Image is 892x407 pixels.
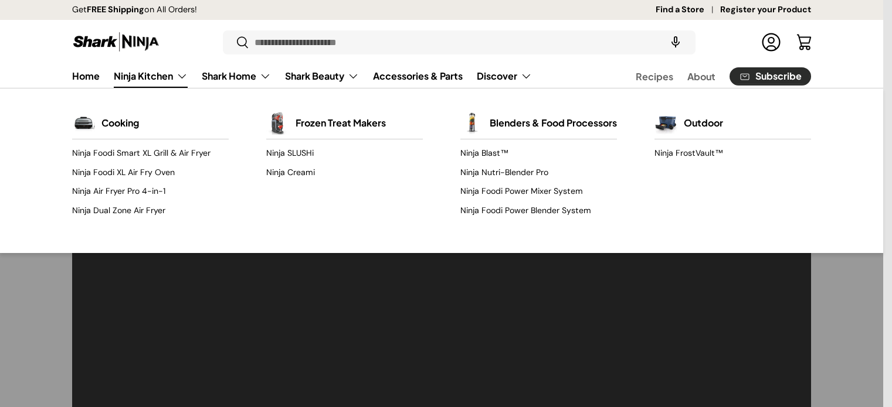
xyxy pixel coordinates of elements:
[470,64,539,88] summary: Discover
[657,29,694,55] speech-search-button: Search by voice
[755,71,802,81] span: Subscribe
[87,4,144,15] strong: FREE Shipping
[195,64,278,88] summary: Shark Home
[687,65,715,88] a: About
[656,4,720,16] a: Find a Store
[720,4,811,16] a: Register your Product
[72,64,532,88] nav: Primary
[278,64,366,88] summary: Shark Beauty
[72,4,197,16] p: Get on All Orders!
[285,64,359,88] a: Shark Beauty
[636,65,673,88] a: Recipes
[730,67,811,85] a: Subscribe
[477,64,532,88] a: Discover
[202,64,271,88] a: Shark Home
[373,64,463,87] a: Accessories & Parts
[114,64,188,88] a: Ninja Kitchen
[72,30,160,53] img: Shark Ninja Philippines
[72,64,100,87] a: Home
[107,64,195,88] summary: Ninja Kitchen
[608,64,811,88] nav: Secondary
